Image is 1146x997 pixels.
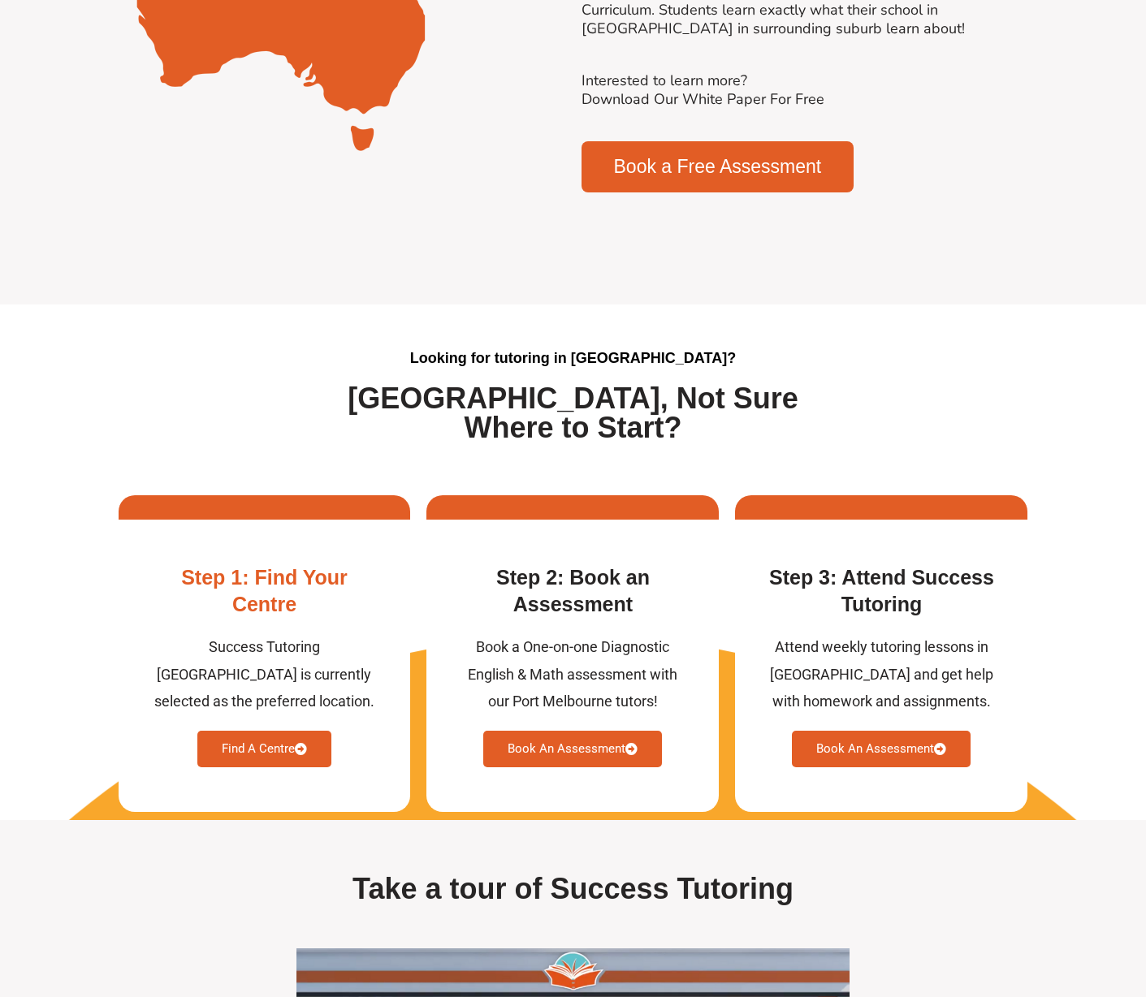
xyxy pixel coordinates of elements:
[197,731,331,767] a: Find A Centre
[768,564,995,617] h3: Step 3: Attend Success Tutoring
[459,564,686,617] h3: Step 2: Book an Assessment
[768,633,995,714] div: Attend weekly tutoring lessons in [GEOGRAPHIC_DATA] and get help with homework and assignments.​
[792,731,971,767] a: Book An Assessment
[161,870,985,909] h2: Take a tour of Success Tutoring
[483,731,662,767] a: Book An Assessment
[582,71,824,109] a: Interested to learn more?Download Our White Paper For Free
[867,814,1146,997] iframe: Chat Widget
[151,564,378,617] h3: Step 1: Find Your Centre
[323,349,824,368] h2: Looking for tutoring in [GEOGRAPHIC_DATA]?
[614,158,822,176] span: Book a Free Assessment
[151,633,378,714] div: Success Tutoring [GEOGRAPHIC_DATA] is currently selected as the preferred location.
[582,141,854,192] a: Book a Free Assessment
[323,384,824,442] h1: [GEOGRAPHIC_DATA], Not Sure Where to Start?
[459,633,686,714] div: Book a One-on-one Diagnostic English & Math assessment with our Port Melbourne tutors!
